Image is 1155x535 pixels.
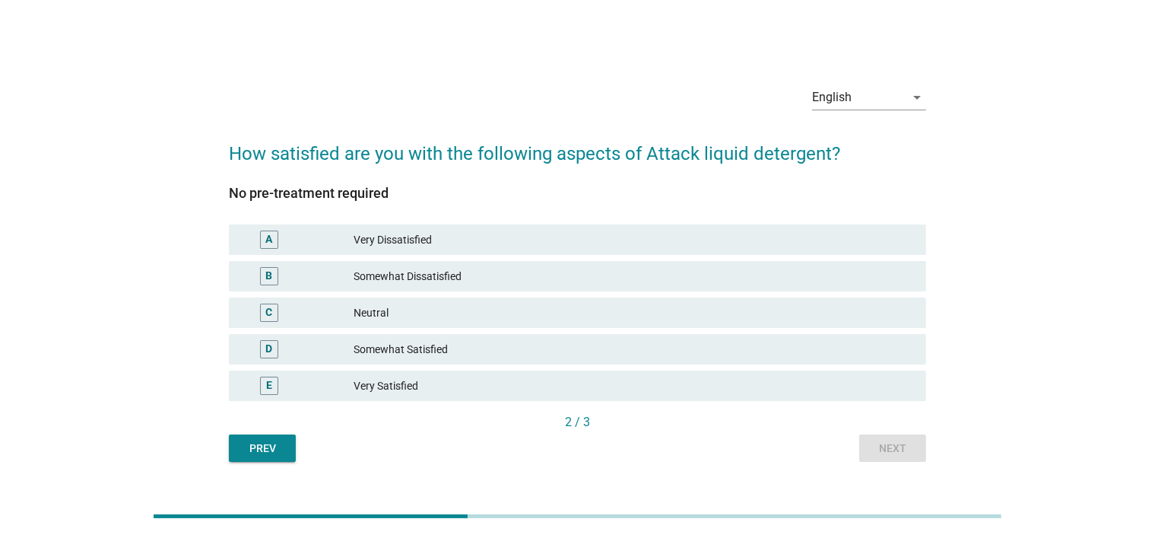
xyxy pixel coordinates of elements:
div: Very Dissatisfied [354,231,914,249]
div: English [812,91,852,104]
div: No pre-treatment required [229,183,926,203]
div: C [266,305,273,321]
h2: How satisfied are you with the following aspects of Attack liquid detergent? [229,125,926,167]
div: Very Satisfied [354,377,914,395]
div: B [266,269,273,285]
div: 2 / 3 [229,413,926,432]
button: Prev [229,435,296,462]
i: arrow_drop_down [908,88,926,107]
div: D [266,342,273,358]
div: Neutral [354,304,914,322]
div: Somewhat Satisfied [354,340,914,358]
div: Somewhat Dissatisfied [354,267,914,285]
div: E [266,378,272,394]
div: Prev [241,441,284,457]
div: A [266,232,273,248]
